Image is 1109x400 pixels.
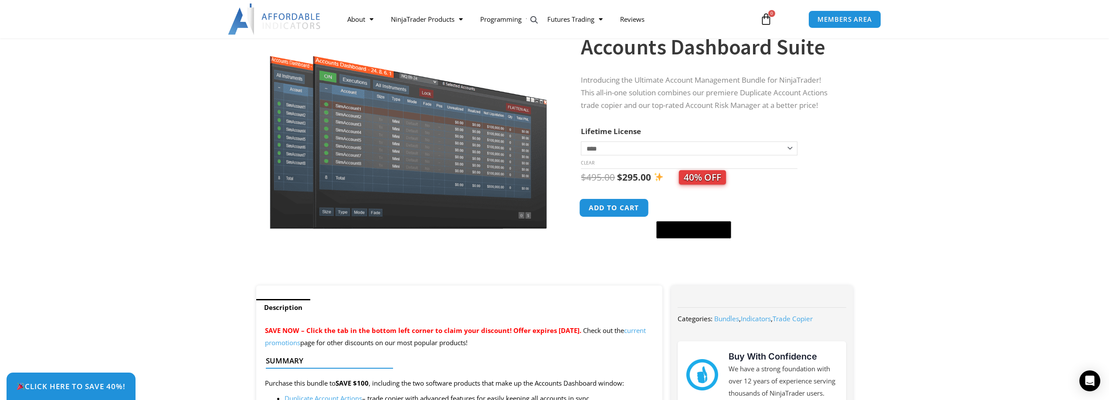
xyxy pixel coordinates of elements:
span: Click Here to save 40%! [17,383,125,390]
img: LogoAI | Affordable Indicators – NinjaTrader [228,3,322,35]
p: Introducing the Ultimate Account Management Bundle for NinjaTrader! This all-in-one solution comb... [581,74,835,112]
span: 0 [768,10,775,17]
iframe: Secure express checkout frame [655,198,733,218]
button: Buy with GPay [656,221,731,239]
h3: Buy With Confidence [729,350,838,363]
h4: Summary [266,356,646,365]
iframe: PayPal Message 1 [581,244,835,252]
a: 0 [747,7,785,32]
span: SAVE NOW – Click the tab in the bottom left corner to claim your discount! Offer expires [DATE]. [265,326,581,335]
p: Check out the page for other discounts on our most popular products! [265,325,654,349]
label: Lifetime License [581,126,641,136]
a: Programming [471,9,539,29]
h1: Accounts Dashboard Suite [581,32,835,62]
span: $ [617,171,622,183]
bdi: 495.00 [581,171,615,183]
span: MEMBERS AREA [817,16,872,23]
a: MEMBERS AREA [808,10,881,28]
nav: Menu [339,9,750,29]
a: NinjaTrader Products [382,9,471,29]
img: ✨ [654,172,663,182]
div: Open Intercom Messenger [1079,370,1100,391]
span: $ [581,171,586,183]
a: About [339,9,382,29]
span: 40% OFF [679,170,726,185]
span: Categories: [678,314,712,323]
bdi: 295.00 [617,171,651,183]
p: We have a strong foundation with over 12 years of experience serving thousands of NinjaTrader users. [729,363,838,400]
a: Indicators [741,314,771,323]
a: View full-screen image gallery [526,12,542,28]
a: Futures Trading [539,9,611,29]
a: Description [256,299,310,316]
a: Trade Copier [773,314,813,323]
span: , , [714,314,813,323]
a: Bundles [714,314,739,323]
button: Add to cart [580,198,649,217]
a: 🎉Click Here to save 40%! [7,373,136,400]
img: 🎉 [17,383,24,390]
a: Reviews [611,9,653,29]
img: mark thumbs good 43913 | Affordable Indicators – NinjaTrader [686,359,718,390]
a: Clear options [581,160,594,166]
